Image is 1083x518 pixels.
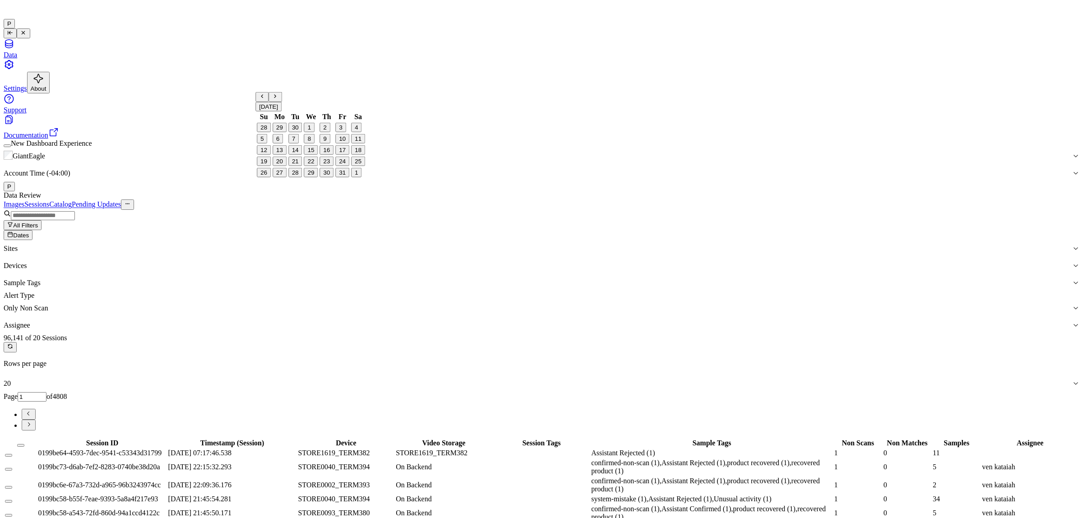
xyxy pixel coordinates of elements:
[27,72,50,93] button: About
[298,495,394,503] div: STORE0040_TERM394
[298,463,394,471] div: STORE0040_TERM394
[288,123,302,132] button: Tuesday, September 30th, 2025
[72,201,121,208] a: Pending Updates
[4,334,67,342] span: 96,141 of 20 Sessions
[351,123,361,132] button: Saturday, October 4th, 2025
[933,463,936,471] span: 5
[38,509,160,517] span: 0199bc58-a543-72fd-860d-94a1ccd4122c
[320,123,330,132] button: Thursday, October 2nd, 2025
[351,134,365,143] button: Saturday, October 11th, 2025
[335,168,349,177] button: Friday, October 31st, 2025
[304,112,319,121] th: Wednesday
[298,509,394,517] div: STORE0093_TERM380
[320,168,334,177] button: Thursday, October 30th, 2025
[591,459,662,467] span: confirmed-non-scan (1) ,
[320,134,330,143] button: Thursday, October 9th, 2025
[982,509,1015,517] span: ven kataiah
[351,157,365,166] button: Saturday, October 25th, 2025
[834,449,838,457] span: 1
[298,481,394,489] div: STORE0002_TERM393
[335,134,349,143] button: Friday, October 10th, 2025
[4,409,1079,430] nav: pagination
[4,38,1079,59] a: Data
[320,157,334,166] button: Thursday, October 23rd, 2025
[273,168,287,177] button: Monday, October 27th, 2025
[38,495,158,503] span: 0199bc58-b55f-7eae-9393-5a8a4f217e93
[319,112,334,121] th: Thursday
[396,449,492,457] div: STORE1619_TERM382
[982,495,1015,503] span: ven kataiah
[4,201,24,208] a: Images
[38,439,167,448] th: Session ID
[933,481,936,489] span: 2
[335,112,350,121] th: Friday
[834,463,838,471] span: 1
[834,509,838,517] span: 1
[257,168,271,177] button: Sunday, October 26th, 2025
[884,463,887,471] span: 0
[396,463,492,471] div: On Backend
[591,505,662,513] span: confirmed-non-scan (1) ,
[4,59,1079,92] a: Settings
[714,495,772,503] span: Unusual activity (1)
[257,123,271,132] button: Sunday, September 28th, 2025
[298,439,395,448] th: Device
[38,463,160,471] span: 0199bc73-d6ab-7ef2-8283-0740be38d20a
[4,291,34,299] label: Alert Type
[17,28,30,38] button: Toggle Navigation
[304,134,315,143] button: Wednesday, October 8th, 2025
[4,393,18,400] span: Page
[168,509,231,517] span: [DATE] 21:45:50.171
[335,123,346,132] button: Friday, October 3rd, 2025
[5,468,12,471] button: Select row
[4,93,1079,114] a: Support
[4,230,32,240] button: Dates
[4,220,42,230] button: All Filters
[38,449,162,457] span: 0199be64-4593-7dec-9541-c53343d31799
[257,157,271,166] button: Sunday, October 19th, 2025
[351,168,361,177] button: Saturday, November 1st, 2025
[351,145,365,155] button: Saturday, October 18th, 2025
[933,449,940,457] span: 11
[288,134,299,143] button: Today, Tuesday, October 7th, 2025
[981,439,1078,448] th: Assignee
[834,481,838,489] span: 1
[834,495,838,503] span: 1
[591,495,648,503] span: system-mistake (1) ,
[168,463,231,471] span: [DATE] 22:15:32.293
[273,123,287,132] button: Monday, September 29th, 2025
[933,509,936,517] span: 5
[7,20,11,27] span: P
[591,477,662,485] span: confirmed-non-scan (1) ,
[272,112,287,121] th: Monday
[335,157,349,166] button: Friday, October 24th, 2025
[4,139,1079,148] div: New Dashboard Experience
[493,439,590,448] th: Session Tags
[733,505,797,513] span: product recovered (1) ,
[884,449,887,457] span: 0
[304,145,318,155] button: Wednesday, October 15th, 2025
[591,477,819,493] span: recovered product (1)
[17,444,24,447] button: Select all
[884,481,887,489] span: 0
[273,134,283,143] button: Monday, October 6th, 2025
[883,439,931,448] th: Non Matches
[4,28,17,38] button: Toggle Navigation
[335,145,349,155] button: Friday, October 17th, 2025
[24,201,49,208] a: Sessions
[269,92,282,102] button: Go to the Next Month
[304,157,318,166] button: Wednesday, October 22nd, 2025
[395,439,492,448] th: Video Storage
[932,439,981,448] th: Samples
[727,459,791,467] span: product recovered (1) ,
[4,182,15,191] button: P
[255,111,366,179] table: October 2025
[662,505,733,513] span: Assistant Confirmed (1) ,
[7,183,11,190] span: P
[591,439,833,448] th: Sample Tags
[982,481,1015,489] span: ven kataiah
[288,168,302,177] button: Tuesday, October 28th, 2025
[168,449,231,457] span: [DATE] 07:17:46.538
[288,157,302,166] button: Tuesday, October 21st, 2025
[396,481,492,489] div: On Backend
